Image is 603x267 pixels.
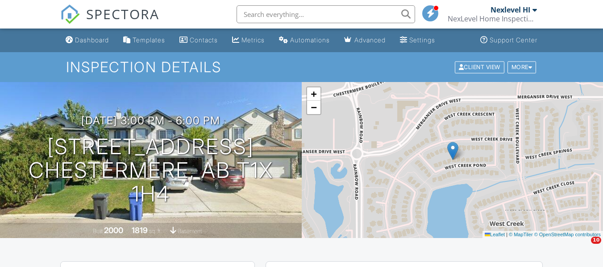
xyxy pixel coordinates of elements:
[409,36,435,44] div: Settings
[14,135,287,205] h1: [STREET_ADDRESS] Chestermere, AB T1X 1H4
[311,102,316,113] span: −
[178,228,202,234] span: basement
[75,36,109,44] div: Dashboard
[190,36,218,44] div: Contacts
[241,36,265,44] div: Metrics
[81,115,220,127] h3: [DATE] 3:00 pm - 6:00 pm
[237,5,415,23] input: Search everything...
[60,4,80,24] img: The Best Home Inspection Software - Spectora
[506,232,507,237] span: |
[448,14,537,23] div: NexLevel Home Inspections
[354,36,386,44] div: Advanced
[307,101,320,114] a: Zoom out
[290,36,330,44] div: Automations
[396,32,439,49] a: Settings
[133,36,165,44] div: Templates
[104,226,123,235] div: 2000
[229,32,268,49] a: Metrics
[507,61,536,73] div: More
[311,88,316,99] span: +
[454,63,507,70] a: Client View
[534,232,601,237] a: © OpenStreetMap contributors
[490,36,537,44] div: Support Center
[447,142,458,160] img: Marker
[66,59,537,75] h1: Inspection Details
[86,4,159,23] span: SPECTORA
[132,226,148,235] div: 1819
[509,232,533,237] a: © MapTiler
[455,61,504,73] div: Client View
[491,5,530,14] div: Nexlevel HI
[120,32,169,49] a: Templates
[573,237,594,258] iframe: Intercom live chat
[275,32,333,49] a: Automations (Basic)
[93,228,103,234] span: Built
[149,228,162,234] span: sq. ft.
[307,87,320,101] a: Zoom in
[591,237,601,244] span: 10
[60,12,159,31] a: SPECTORA
[62,32,112,49] a: Dashboard
[176,32,221,49] a: Contacts
[341,32,389,49] a: Advanced
[485,232,505,237] a: Leaflet
[477,32,541,49] a: Support Center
